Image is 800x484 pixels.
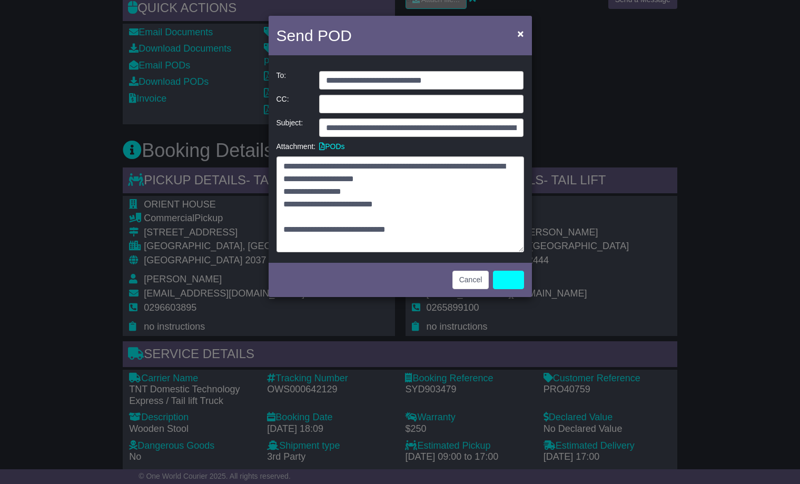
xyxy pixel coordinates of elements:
[271,118,314,137] div: Subject:
[271,142,314,151] div: Attachment:
[319,142,344,151] a: PODs
[512,23,529,44] button: Close
[276,24,352,47] h4: Send POD
[271,71,314,90] div: To:
[452,271,489,289] button: Cancel
[271,95,314,113] div: CC:
[517,27,524,39] span: ×
[493,271,524,289] a: Send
